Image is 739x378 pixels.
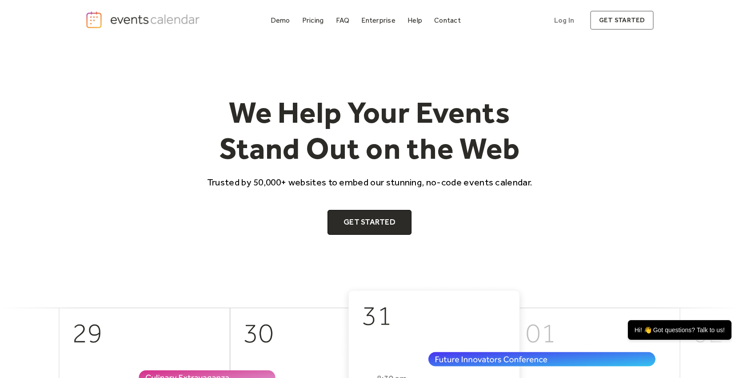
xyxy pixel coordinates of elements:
[361,18,395,23] div: Enterprise
[336,18,350,23] div: FAQ
[434,18,461,23] div: Contact
[199,176,540,189] p: Trusted by 50,000+ websites to embed our stunning, no-code events calendar.
[431,14,464,26] a: Contact
[590,11,654,30] a: get started
[271,18,290,23] div: Demo
[407,18,422,23] div: Help
[404,14,426,26] a: Help
[328,210,411,235] a: Get Started
[85,11,203,29] a: home
[358,14,399,26] a: Enterprise
[302,18,324,23] div: Pricing
[332,14,353,26] a: FAQ
[267,14,294,26] a: Demo
[545,11,583,30] a: Log In
[299,14,328,26] a: Pricing
[199,94,540,167] h1: We Help Your Events Stand Out on the Web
